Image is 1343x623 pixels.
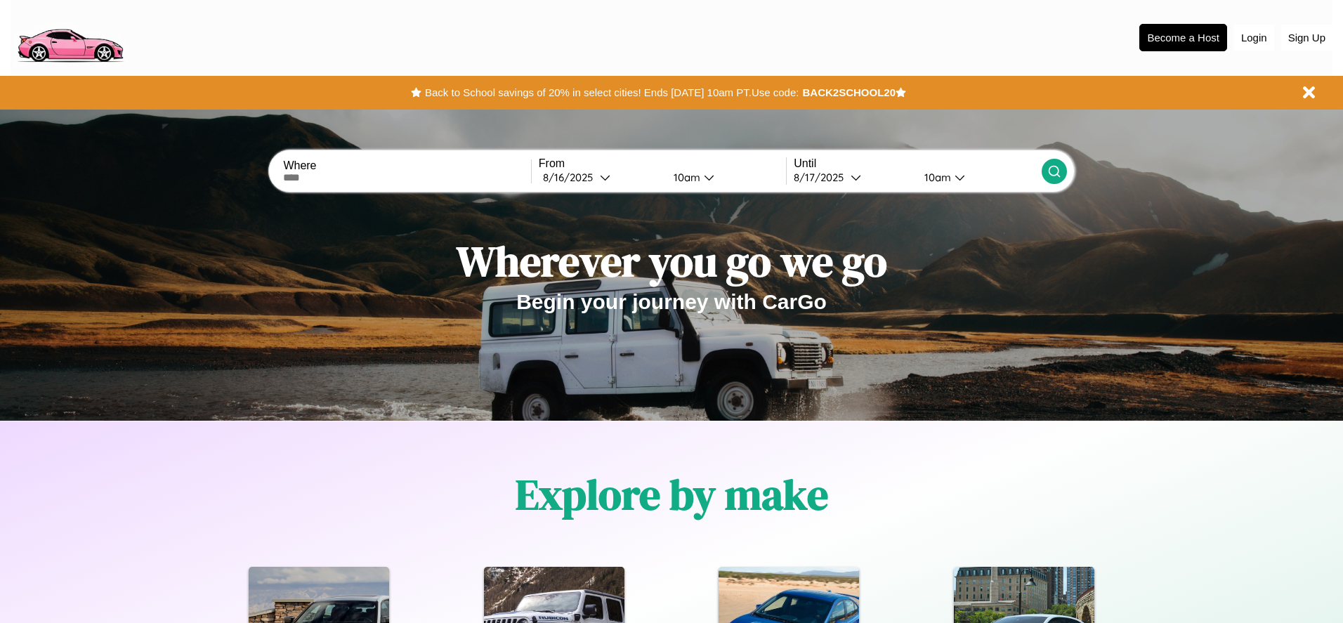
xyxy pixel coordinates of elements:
div: 8 / 17 / 2025 [794,171,851,184]
h1: Explore by make [516,466,828,523]
button: Back to School savings of 20% in select cities! Ends [DATE] 10am PT.Use code: [421,83,802,103]
b: BACK2SCHOOL20 [802,86,896,98]
button: 10am [662,170,786,185]
button: 10am [913,170,1041,185]
label: From [539,157,786,170]
div: 10am [667,171,704,184]
button: Login [1234,25,1274,51]
button: 8/16/2025 [539,170,662,185]
div: 10am [917,171,955,184]
div: 8 / 16 / 2025 [543,171,600,184]
img: logo [11,7,129,66]
label: Where [283,159,530,172]
label: Until [794,157,1041,170]
button: Sign Up [1281,25,1332,51]
button: Become a Host [1139,24,1227,51]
